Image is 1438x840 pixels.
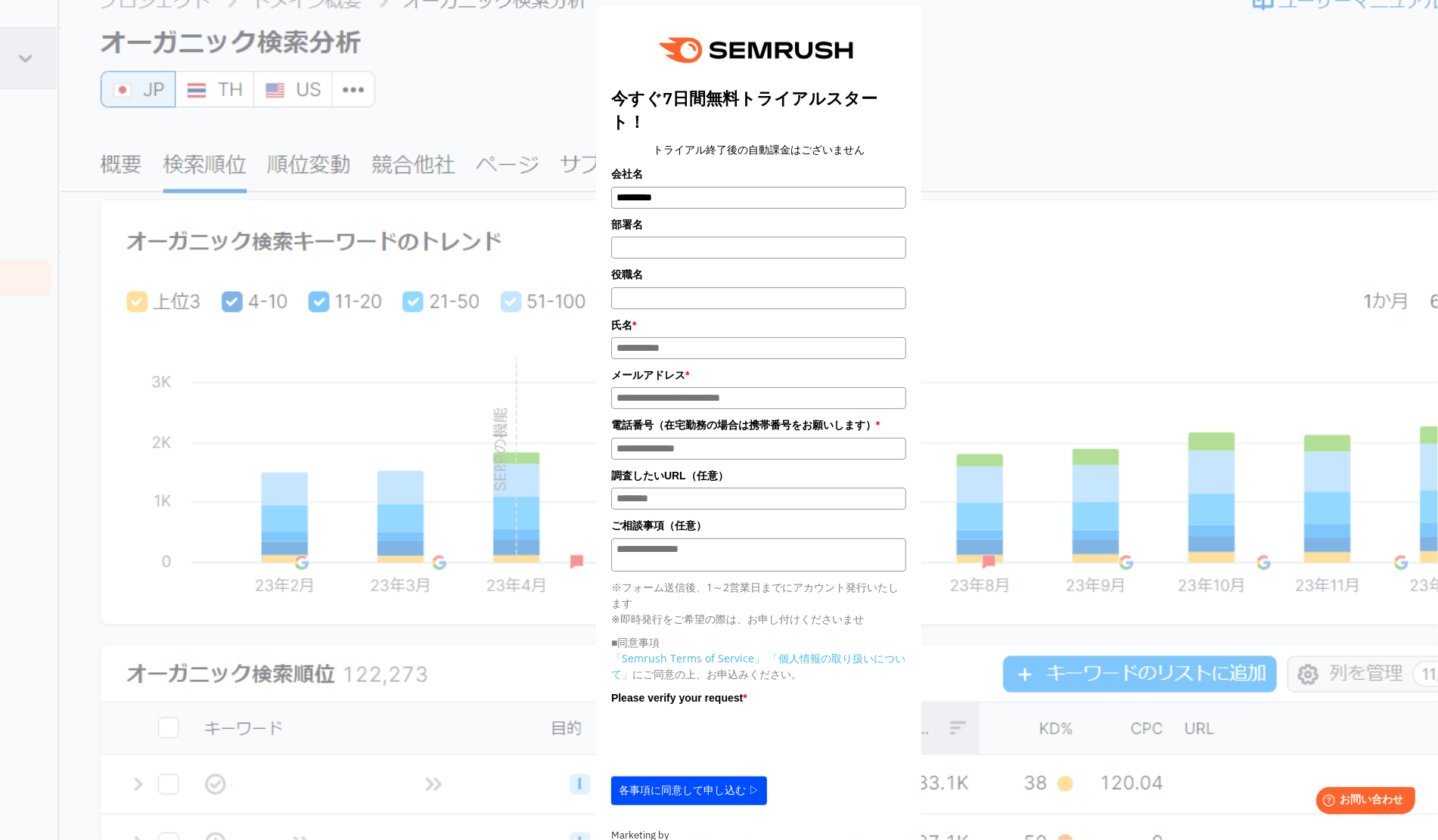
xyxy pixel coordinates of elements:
[611,317,906,333] label: 氏名
[648,21,869,79] img: e6a379fe-ca9f-484e-8561-e79cf3a04b3f.png
[611,650,906,682] p: にご同意の上、お申込みください。
[611,517,906,534] label: ご相談事項（任意）
[611,651,765,665] a: 「Semrush Terms of Service」
[611,690,906,706] label: Please verify your request
[611,579,906,627] p: ※フォーム送信後、1～2営業日までにアカウント発行いたします ※即時発行をご希望の際は、お申し付けくださいませ
[611,710,841,769] iframe: reCAPTCHA
[611,87,906,134] title: 今すぐ7日間無料トライアルスタート！
[1303,781,1421,823] iframe: Help widget launcher
[611,776,767,805] button: 各事項に同意して申し込む ▷
[611,651,905,681] a: 「個人情報の取り扱いについて」
[611,216,906,233] label: 部署名
[611,166,906,182] label: 会社名
[611,141,906,158] center: トライアル終了後の自動課金はございません
[611,634,906,650] p: ■同意事項
[611,417,906,433] label: 電話番号（在宅勤務の場合は携帯番号をお願いします）
[611,367,906,383] label: メールアドレス
[611,266,906,283] label: 役職名
[611,467,906,484] label: 調査したいURL（任意）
